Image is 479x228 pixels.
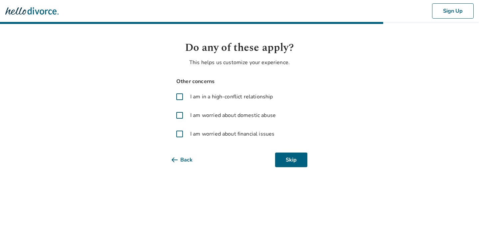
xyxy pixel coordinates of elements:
button: Sign Up [432,3,474,19]
button: Skip [275,153,307,167]
span: I am worried about domestic abuse [190,111,276,119]
img: Hello Divorce Logo [5,4,59,18]
button: Back [172,153,203,167]
h1: Do any of these apply? [172,40,307,56]
span: I am in a high-conflict relationship [190,93,273,101]
iframe: Chat Widget [446,196,479,228]
p: This helps us customize your experience. [172,58,307,66]
span: I am worried about financial issues [190,130,274,138]
span: Other concerns [172,77,307,86]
